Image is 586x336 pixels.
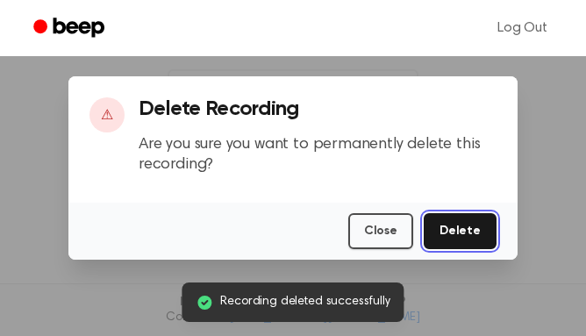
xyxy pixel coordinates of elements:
a: Log Out [480,7,565,49]
a: Beep [21,11,120,46]
div: ⚠ [89,97,125,132]
button: Delete [424,213,497,249]
span: Recording deleted successfully [220,293,389,311]
p: Are you sure you want to permanently delete this recording? [139,135,497,175]
h3: Delete Recording [139,97,497,121]
button: Close [348,213,413,249]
